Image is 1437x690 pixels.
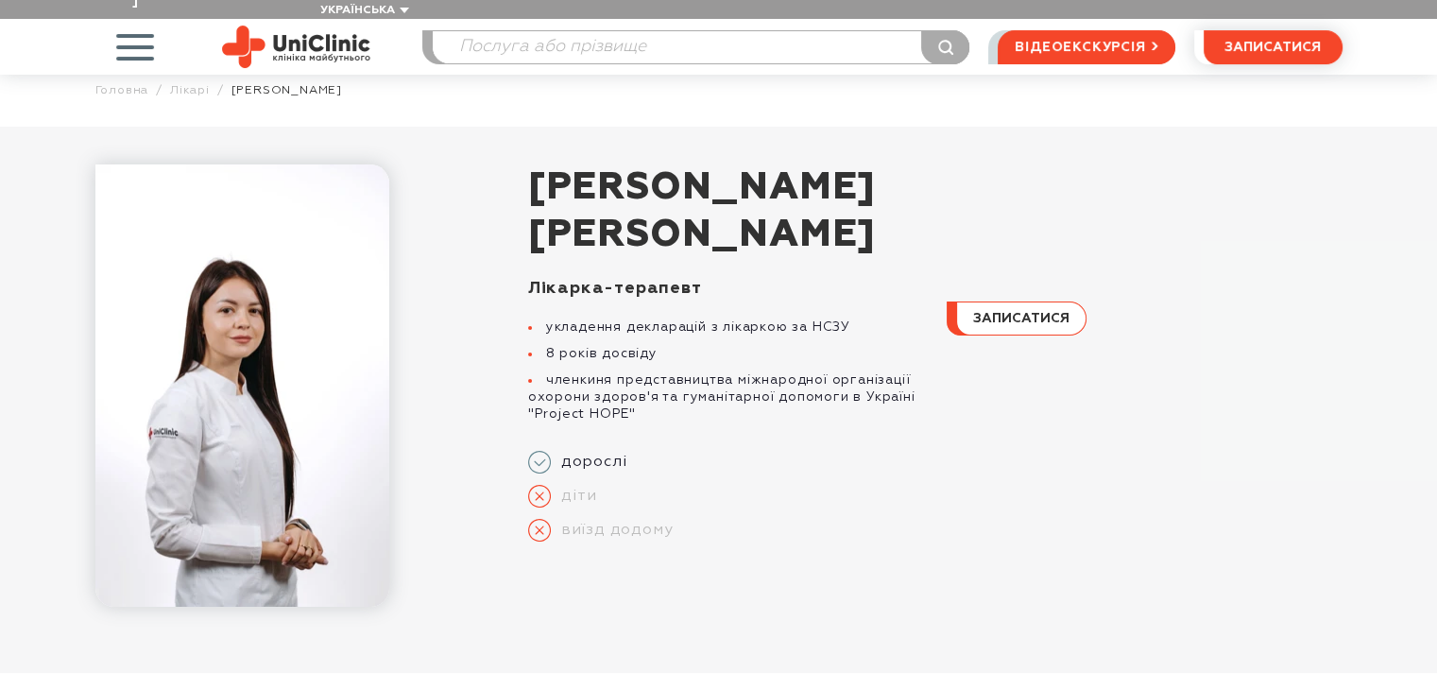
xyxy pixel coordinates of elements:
span: [PERSON_NAME] [528,164,1343,212]
a: Головна [95,83,149,97]
span: записатися [973,312,1069,325]
div: Лікарка-терапевт [528,278,924,300]
span: записатися [1224,41,1321,54]
a: Лікарі [170,83,210,97]
h1: [PERSON_NAME] [528,164,1343,259]
span: Українська [320,5,395,16]
button: записатися [1204,30,1343,64]
button: записатися [947,302,1086,336]
span: діти [551,487,597,506]
img: Онищенко Анастасія Сергіївна [95,164,389,607]
img: Uniclinic [222,26,370,68]
li: 8 років досвіду [528,345,924,362]
input: Послуга або прізвище [433,31,969,63]
a: відеоекскурсія [998,30,1174,64]
span: відеоекскурсія [1015,31,1145,63]
span: дорослі [551,453,628,472]
span: виїзд додому [551,521,674,540]
button: Українська [316,4,409,18]
li: членкиня представництва міжнародної організації охорони здоров'я та гуманітарної допомоги в Украї... [528,371,924,423]
span: [PERSON_NAME] [231,83,342,97]
li: укладення декларацій з лікаркою за НСЗУ [528,319,924,336]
